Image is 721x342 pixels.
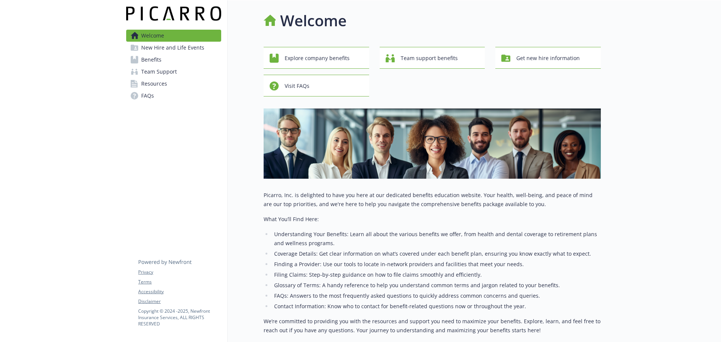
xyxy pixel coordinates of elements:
li: FAQs: Answers to the most frequently asked questions to quickly address common concerns and queries. [272,291,601,300]
span: Team Support [141,66,177,78]
span: New Hire and Life Events [141,42,204,54]
span: Benefits [141,54,161,66]
a: Accessibility [138,288,221,295]
a: Terms [138,279,221,285]
li: Finding a Provider: Use our tools to locate in-network providers and facilities that meet your ne... [272,260,601,269]
a: Disclaimer [138,298,221,305]
li: Filing Claims: Step-by-step guidance on how to file claims smoothly and efficiently. [272,270,601,279]
span: Explore company benefits [285,51,350,65]
button: Team support benefits [380,47,485,69]
a: New Hire and Life Events [126,42,221,54]
p: We’re committed to providing you with the resources and support you need to maximize your benefit... [264,317,601,335]
span: Team support benefits [401,51,458,65]
a: Team Support [126,66,221,78]
button: Get new hire information [495,47,601,69]
button: Explore company benefits [264,47,369,69]
li: Understanding Your Benefits: Learn all about the various benefits we offer, from health and denta... [272,230,601,248]
span: Welcome [141,30,164,42]
img: overview page banner [264,108,601,179]
span: Resources [141,78,167,90]
h1: Welcome [280,9,347,32]
a: Resources [126,78,221,90]
a: Benefits [126,54,221,66]
span: Visit FAQs [285,79,309,93]
span: FAQs [141,90,154,102]
p: Picarro, Inc. is delighted to have you here at our dedicated benefits education website. Your hea... [264,191,601,209]
span: Get new hire information [516,51,580,65]
p: Copyright © 2024 - 2025 , Newfront Insurance Services, ALL RIGHTS RESERVED [138,308,221,327]
a: Privacy [138,269,221,276]
p: What You’ll Find Here: [264,215,601,224]
li: Contact Information: Know who to contact for benefit-related questions now or throughout the year. [272,302,601,311]
a: Welcome [126,30,221,42]
button: Visit FAQs [264,75,369,96]
li: Glossary of Terms: A handy reference to help you understand common terms and jargon related to yo... [272,281,601,290]
li: Coverage Details: Get clear information on what’s covered under each benefit plan, ensuring you k... [272,249,601,258]
a: FAQs [126,90,221,102]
